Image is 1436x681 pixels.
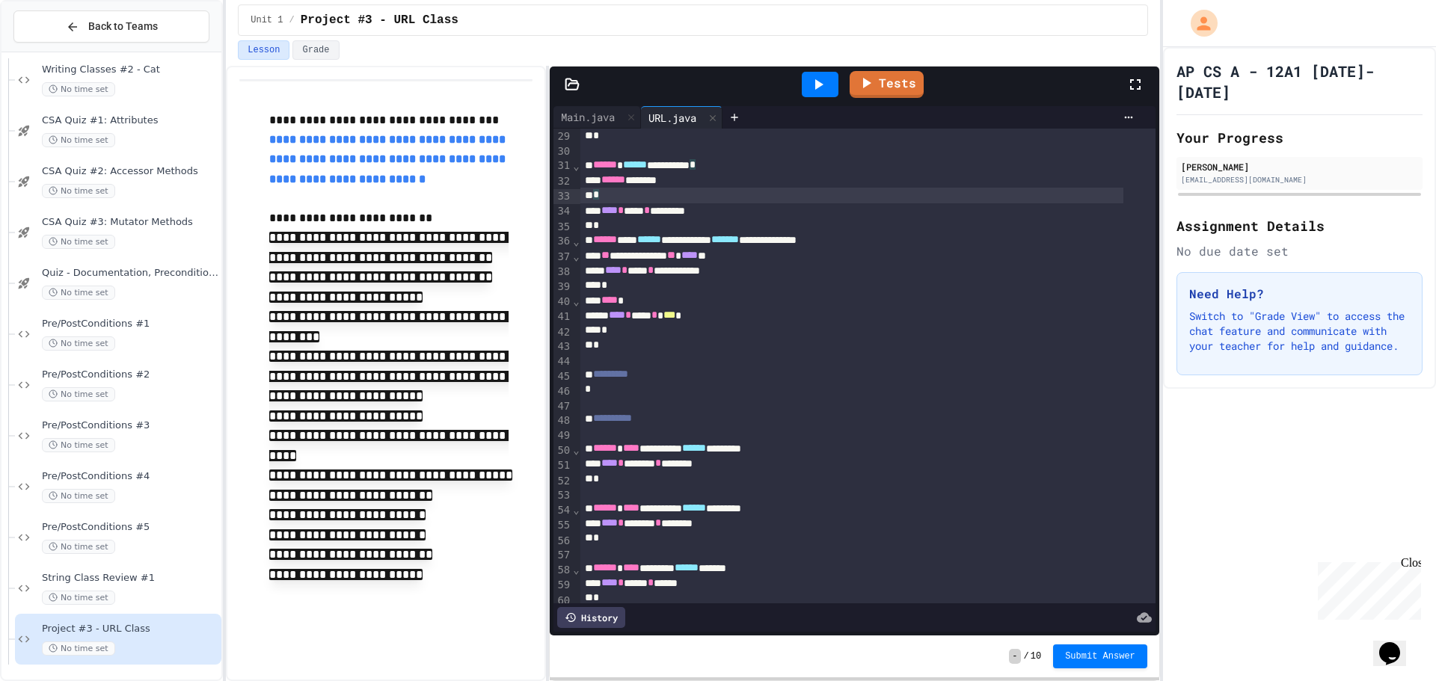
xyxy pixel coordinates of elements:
[572,160,580,172] span: Fold line
[553,384,572,399] div: 46
[1176,242,1423,260] div: No due date set
[553,220,572,235] div: 35
[1031,650,1041,662] span: 10
[553,413,572,428] div: 48
[88,19,158,34] span: Back to Teams
[553,106,641,129] div: Main.java
[641,106,722,129] div: URL.java
[1175,6,1221,40] div: My Account
[572,295,580,307] span: Fold line
[1189,285,1410,303] h3: Need Help?
[553,265,572,280] div: 38
[553,158,572,173] div: 31
[553,518,572,533] div: 55
[1176,215,1423,236] h2: Assignment Details
[42,470,218,483] span: Pre/PostConditions #4
[42,623,218,635] span: Project #3 - URL Class
[42,114,218,127] span: CSA Quiz #1: Attributes
[1181,160,1418,173] div: [PERSON_NAME]
[553,488,572,503] div: 53
[42,82,115,96] span: No time set
[553,503,572,518] div: 54
[1053,644,1147,668] button: Submit Answer
[553,339,572,354] div: 43
[553,129,572,144] div: 29
[553,295,572,309] div: 40
[553,534,572,549] div: 56
[42,489,115,503] span: No time set
[42,540,115,554] span: No time set
[553,354,572,369] div: 44
[553,578,572,593] div: 59
[42,387,115,401] span: No time set
[42,369,218,381] span: Pre/PostConditions #2
[553,109,622,125] div: Main.java
[289,14,294,26] span: /
[572,504,580,516] span: Fold line
[553,234,572,249] div: 36
[553,309,572,324] div: 41
[42,318,218,330] span: Pre/PostConditions #1
[42,419,218,432] span: Pre/PostConditions #3
[553,204,572,219] div: 34
[238,40,289,60] button: Lesson
[553,428,572,443] div: 49
[292,40,339,60] button: Grade
[572,250,580,262] span: Fold line
[553,399,572,414] div: 47
[1373,621,1421,666] iframe: chat widget
[553,369,572,384] div: 45
[553,325,572,340] div: 42
[1181,174,1418,185] div: [EMAIL_ADDRESS][DOMAIN_NAME]
[553,548,572,563] div: 57
[42,184,115,198] span: No time set
[553,458,572,473] div: 51
[42,336,115,351] span: No time set
[42,641,115,656] span: No time set
[553,594,572,608] div: 60
[42,267,218,280] span: Quiz - Documentation, Preconditions and Postconditions
[42,133,115,147] span: No time set
[553,280,572,295] div: 39
[1189,309,1410,354] p: Switch to "Grade View" to access the chat feature and communicate with your teacher for help and ...
[6,6,103,95] div: Chat with us now!Close
[572,444,580,456] span: Fold line
[1009,649,1020,664] span: -
[850,71,924,98] a: Tests
[1176,61,1423,102] h1: AP CS A - 12A1 [DATE]-[DATE]
[553,174,572,189] div: 32
[572,235,580,247] span: Fold line
[42,64,218,76] span: Writing Classes #2 - Cat
[553,250,572,265] div: 37
[1024,650,1029,662] span: /
[42,165,218,178] span: CSA Quiz #2: Accessor Methods
[251,14,283,26] span: Unit 1
[641,110,704,126] div: URL.java
[1176,127,1423,148] h2: Your Progress
[1312,556,1421,620] iframe: chat widget
[553,474,572,489] div: 52
[42,591,115,605] span: No time set
[42,216,218,229] span: CSA Quiz #3: Mutator Methods
[553,189,572,204] div: 33
[572,564,580,576] span: Fold line
[301,11,458,29] span: Project #3 - URL Class
[42,521,218,534] span: Pre/PostConditions #5
[1065,650,1135,662] span: Submit Answer
[42,438,115,452] span: No time set
[42,286,115,300] span: No time set
[42,572,218,585] span: String Class Review #1
[42,235,115,249] span: No time set
[13,10,209,43] button: Back to Teams
[553,563,572,578] div: 58
[553,144,572,159] div: 30
[557,607,625,628] div: History
[553,443,572,458] div: 50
